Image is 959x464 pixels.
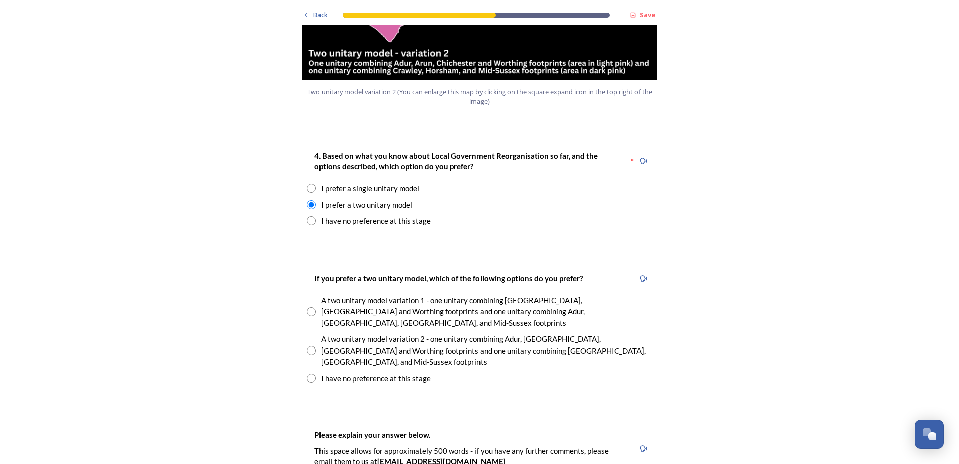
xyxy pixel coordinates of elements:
div: I have no preference at this stage [321,373,431,384]
div: A two unitary model variation 2 - one unitary combining Adur, [GEOGRAPHIC_DATA], [GEOGRAPHIC_DATA... [321,333,652,368]
div: I have no preference at this stage [321,215,431,227]
strong: Save [640,10,655,19]
strong: 4. Based on what you know about Local Government Reorganisation so far, and the options described... [314,151,599,171]
span: Back [313,10,328,20]
div: I prefer a single unitary model [321,183,419,194]
strong: If you prefer a two unitary model, which of the following options do you prefer? [314,274,583,283]
strong: Please explain your answer below. [314,430,430,439]
button: Open Chat [915,420,944,449]
div: I prefer a two unitary model [321,199,412,211]
span: Two unitary model variation 2 (You can enlarge this map by clicking on the square expand icon in ... [306,87,653,106]
div: A two unitary model variation 1 - one unitary combining [GEOGRAPHIC_DATA], [GEOGRAPHIC_DATA] and ... [321,295,652,329]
